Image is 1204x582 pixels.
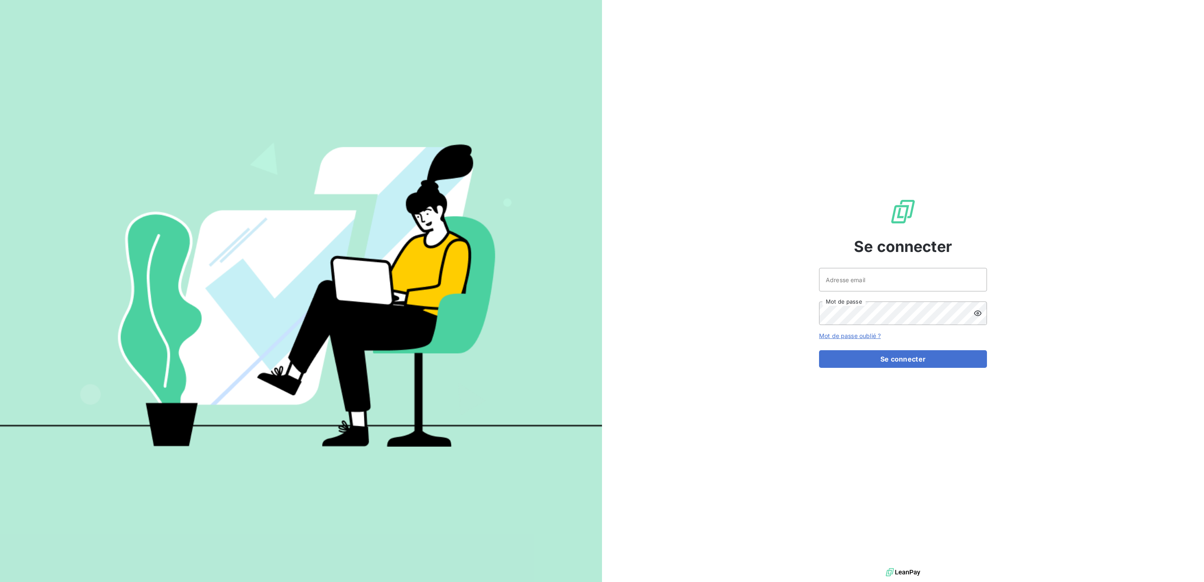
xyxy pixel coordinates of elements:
button: Se connecter [819,350,987,368]
img: logo [886,566,920,579]
img: Logo LeanPay [890,198,916,225]
span: Se connecter [854,235,952,258]
input: placeholder [819,268,987,291]
a: Mot de passe oublié ? [819,332,881,339]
